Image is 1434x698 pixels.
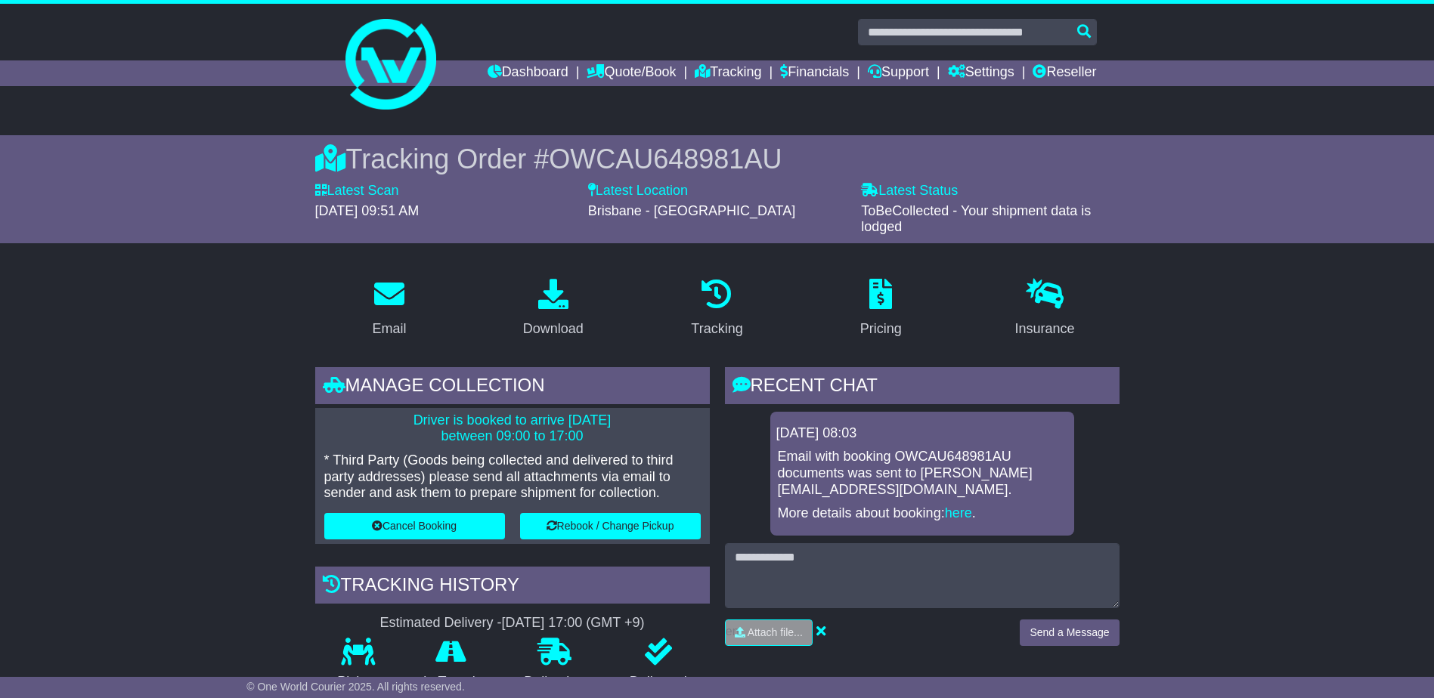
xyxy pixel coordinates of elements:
span: ToBeCollected - Your shipment data is lodged [861,203,1091,235]
div: [DATE] 17:00 (GMT +9) [502,615,645,632]
a: Financials [780,60,849,86]
label: Latest Location [588,183,688,199]
span: Brisbane - [GEOGRAPHIC_DATA] [588,203,795,218]
p: Email with booking OWCAU648981AU documents was sent to [PERSON_NAME][EMAIL_ADDRESS][DOMAIN_NAME]. [778,449,1067,498]
div: Email [372,319,406,339]
a: Email [362,273,416,344]
label: Latest Scan [315,183,399,199]
p: In Transit [401,674,502,690]
div: RECENT CHAT [725,367,1120,408]
p: * Third Party (Goods being collected and delivered to third party addresses) please send all atta... [324,452,701,502]
p: Delivering [502,674,608,690]
a: Download [513,273,593,344]
div: Tracking Order # [315,143,1120,175]
div: Pricing [860,319,902,339]
div: Download [523,319,584,339]
p: Delivered [607,674,710,690]
a: Tracking [681,273,752,344]
button: Send a Message [1020,619,1119,646]
p: Driver is booked to arrive [DATE] between 09:00 to 17:00 [324,412,701,445]
span: © One World Courier 2025. All rights reserved. [246,681,465,693]
div: [DATE] 08:03 [776,425,1068,442]
p: More details about booking: . [778,505,1067,522]
a: Reseller [1033,60,1096,86]
div: Manage collection [315,367,710,408]
div: Insurance [1015,319,1075,339]
div: Estimated Delivery - [315,615,710,632]
div: Tracking [691,319,742,339]
a: Dashboard [488,60,568,86]
button: Rebook / Change Pickup [520,513,701,539]
a: Quote/Book [587,60,676,86]
p: Pickup [315,674,401,690]
a: Insurance [1005,273,1085,344]
button: Cancel Booking [324,513,505,539]
span: [DATE] 09:51 AM [315,203,420,218]
label: Latest Status [861,183,958,199]
span: OWCAU648981AU [549,144,782,174]
a: Pricing [850,273,912,344]
a: Tracking [695,60,761,86]
a: here [945,505,972,520]
div: Tracking history [315,567,710,607]
a: Settings [948,60,1014,86]
a: Support [868,60,929,86]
